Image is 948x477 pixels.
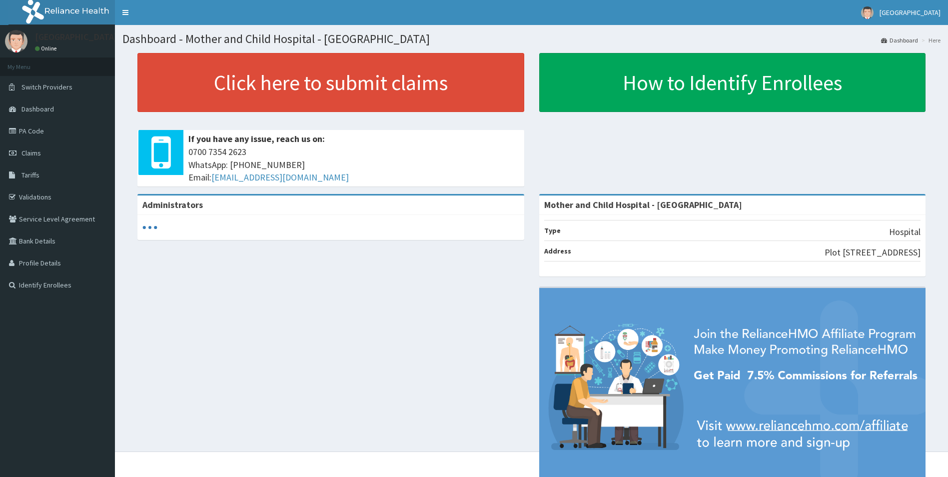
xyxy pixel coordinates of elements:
[142,220,157,235] svg: audio-loading
[137,53,524,112] a: Click here to submit claims
[544,199,742,210] strong: Mother and Child Hospital - [GEOGRAPHIC_DATA]
[21,82,72,91] span: Switch Providers
[919,36,941,44] li: Here
[35,32,117,41] p: [GEOGRAPHIC_DATA]
[35,45,59,52] a: Online
[188,133,325,144] b: If you have any issue, reach us on:
[21,170,39,179] span: Tariffs
[889,225,921,238] p: Hospital
[122,32,941,45] h1: Dashboard - Mother and Child Hospital - [GEOGRAPHIC_DATA]
[544,226,561,235] b: Type
[881,36,918,44] a: Dashboard
[5,30,27,52] img: User Image
[544,246,571,255] b: Address
[880,8,941,17] span: [GEOGRAPHIC_DATA]
[142,199,203,210] b: Administrators
[539,53,926,112] a: How to Identify Enrollees
[861,6,874,19] img: User Image
[21,104,54,113] span: Dashboard
[188,145,519,184] span: 0700 7354 2623 WhatsApp: [PHONE_NUMBER] Email:
[21,148,41,157] span: Claims
[211,171,349,183] a: [EMAIL_ADDRESS][DOMAIN_NAME]
[825,246,921,259] p: Plot [STREET_ADDRESS]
